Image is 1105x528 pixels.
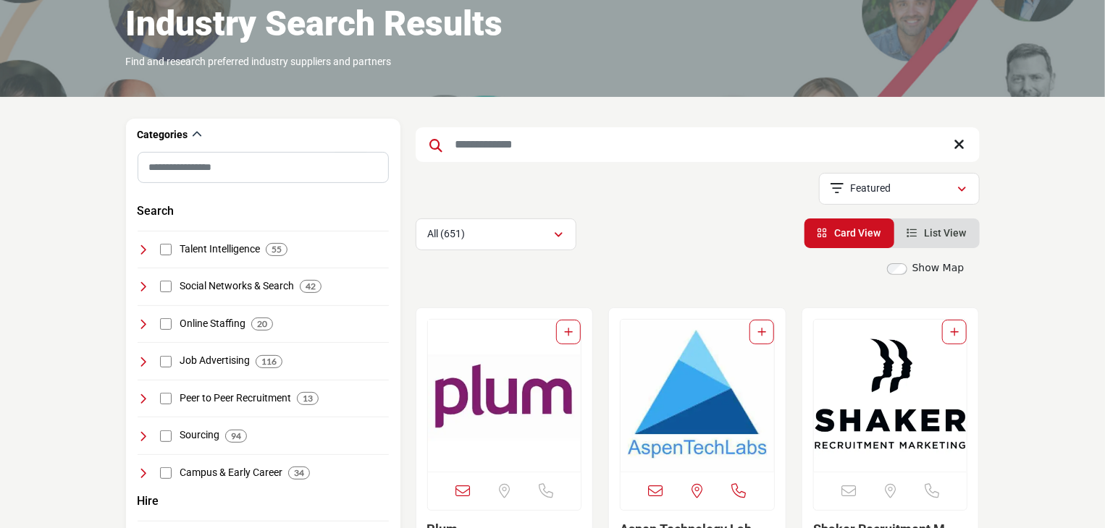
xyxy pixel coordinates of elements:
[819,173,980,205] button: Featured
[300,280,322,293] div: 42 Results For Social Networks & Search
[272,244,282,255] b: 55
[160,356,172,367] input: Select Job Advertising checkbox
[564,326,573,338] a: Add To List
[428,320,581,472] a: Open Listing in new tab
[160,467,172,479] input: Select Campus & Early Career checkbox
[294,468,304,478] b: 34
[894,218,980,248] li: List View
[297,392,319,405] div: 13 Results For Peer to Peer Recruitment
[850,182,891,196] p: Featured
[925,227,967,239] span: List View
[757,326,766,338] a: Add To List
[160,318,172,330] input: Select Online Staffing checkbox
[138,152,389,183] input: Search Category
[818,227,881,239] a: View Card
[804,218,894,248] li: Card View
[835,227,881,239] span: Card View
[621,320,774,472] img: Aspen Technology Labs, Inc.
[261,357,277,367] b: 116
[912,260,965,276] label: Show Map
[416,127,980,162] input: Search Keyword
[160,430,172,442] input: Select Sourcing checkbox
[180,354,250,368] h4: Job Advertising: Platforms and strategies for advertising job openings to attract a wide range of...
[160,393,172,404] input: Select Peer to Peer Recruitment checkbox
[814,320,967,472] a: Open Listing in new tab
[180,242,260,257] h4: Talent Intelligence: Intelligence and data-driven insights for making informed decisions in talen...
[428,320,581,472] img: Plum
[251,318,273,331] div: 20 Results For Online Staffing
[306,281,316,291] b: 42
[428,227,466,242] p: All (651)
[266,243,287,256] div: 55 Results For Talent Intelligence
[180,317,245,331] h4: Online Staffing: Digital platforms specializing in the staffing of temporary, contract, and conti...
[621,320,774,472] a: Open Listing in new tab
[907,227,967,239] a: View List
[814,320,967,472] img: Shaker Recruitment Marketing
[303,393,313,404] b: 13
[180,466,282,480] h4: Campus & Early Career: Programs and platforms focusing on recruitment and career development for ...
[138,128,188,142] h2: Categories
[138,203,175,220] button: Search
[180,428,219,443] h4: Sourcing: Strategies and tools for identifying and engaging potential candidates for specific job...
[416,218,576,250] button: All (651)
[126,1,503,46] h1: Industry Search Results
[180,391,291,406] h4: Peer to Peer Recruitment: Recruitment methods leveraging existing employees' networks and relatio...
[257,319,267,329] b: 20
[138,493,159,510] button: Hire
[180,279,294,294] h4: Social Networks & Search: Platforms that combine social networking and search capabilities for re...
[256,355,282,368] div: 116 Results For Job Advertising
[126,55,392,69] p: Find and research preferred industry suppliers and partners
[288,467,310,480] div: 34 Results For Campus & Early Career
[160,244,172,255] input: Select Talent Intelligence checkbox
[950,326,959,338] a: Add To List
[225,430,247,443] div: 94 Results For Sourcing
[231,431,241,441] b: 94
[160,281,172,292] input: Select Social Networks & Search checkbox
